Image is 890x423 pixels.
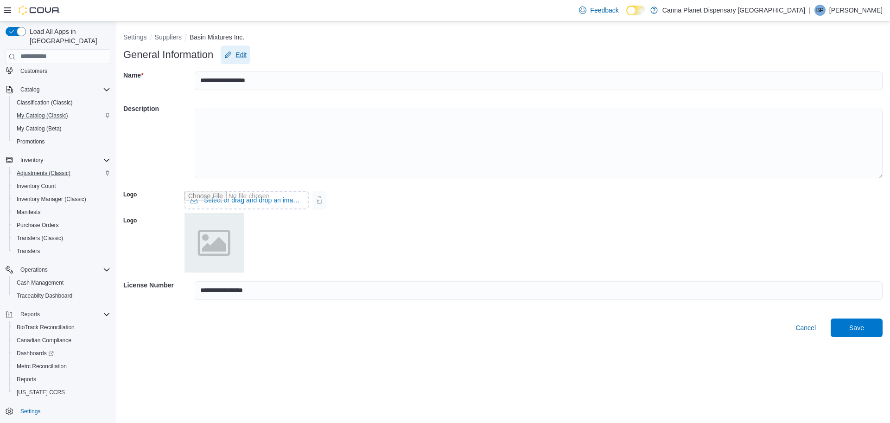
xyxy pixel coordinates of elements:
[9,334,114,347] button: Canadian Compliance
[9,232,114,245] button: Transfers (Classic)
[13,277,110,288] span: Cash Management
[662,5,805,16] p: Canna Planet Dispensary [GEOGRAPHIC_DATA]
[17,337,71,344] span: Canadian Compliance
[123,99,193,118] h5: Description
[17,309,110,320] span: Reports
[13,335,75,346] a: Canadian Compliance
[13,123,110,134] span: My Catalog (Beta)
[123,276,193,294] h5: License Number
[17,112,68,119] span: My Catalog (Classic)
[13,348,57,359] a: Dashboards
[13,290,110,301] span: Traceabilty Dashboard
[9,206,114,219] button: Manifests
[17,264,110,275] span: Operations
[19,6,60,15] img: Cova
[17,155,47,166] button: Inventory
[13,181,110,192] span: Inventory Count
[9,373,114,386] button: Reports
[13,97,76,108] a: Classification (Classic)
[17,406,44,417] a: Settings
[13,123,65,134] a: My Catalog (Beta)
[9,180,114,193] button: Inventory Count
[17,234,63,242] span: Transfers (Classic)
[17,279,64,286] span: Cash Management
[13,136,49,147] a: Promotions
[17,376,36,383] span: Reports
[20,311,40,318] span: Reports
[26,27,110,46] span: Load All Apps in [GEOGRAPHIC_DATA]
[9,167,114,180] button: Adjustments (Classic)
[13,335,110,346] span: Canadian Compliance
[13,290,76,301] a: Traceabilty Dashboard
[2,404,114,418] button: Settings
[20,408,40,415] span: Settings
[626,6,646,15] input: Dark Mode
[831,319,883,337] button: Save
[9,122,114,135] button: My Catalog (Beta)
[9,245,114,258] button: Transfers
[17,155,110,166] span: Inventory
[13,246,44,257] a: Transfers
[795,323,816,332] span: Cancel
[13,277,67,288] a: Cash Management
[816,5,824,16] span: BP
[17,309,44,320] button: Reports
[13,374,110,385] span: Reports
[13,136,110,147] span: Promotions
[13,387,69,398] a: [US_STATE] CCRS
[9,276,114,289] button: Cash Management
[123,33,883,44] nav: An example of EuiBreadcrumbs
[13,194,90,205] a: Inventory Manager (Classic)
[2,263,114,276] button: Operations
[809,5,811,16] p: |
[13,207,110,218] span: Manifests
[792,319,820,337] button: Cancel
[20,266,48,273] span: Operations
[814,5,826,16] div: Binal Patel
[17,125,62,132] span: My Catalog (Beta)
[849,323,864,332] span: Save
[123,33,147,41] button: Settings
[13,110,110,121] span: My Catalog (Classic)
[17,208,40,216] span: Manifests
[123,191,137,198] label: Logo
[17,405,110,417] span: Settings
[13,207,44,218] a: Manifests
[123,66,193,85] h5: Name
[13,348,110,359] span: Dashboards
[17,138,45,145] span: Promotions
[17,182,56,190] span: Inventory Count
[13,361,70,372] a: Metrc Reconciliation
[13,246,110,257] span: Transfers
[20,156,43,164] span: Inventory
[13,168,74,179] a: Adjustments (Classic)
[9,347,114,360] a: Dashboards
[2,154,114,167] button: Inventory
[13,387,110,398] span: Washington CCRS
[17,65,51,77] a: Customers
[17,363,67,370] span: Metrc Reconciliation
[20,86,39,93] span: Catalog
[590,6,618,15] span: Feedback
[235,50,247,59] span: Edit
[17,84,43,95] button: Catalog
[184,191,309,209] input: Use aria labels when no actual label is in use
[13,322,110,333] span: BioTrack Reconciliation
[123,217,137,224] label: Logo
[2,83,114,96] button: Catalog
[9,135,114,148] button: Promotions
[13,97,110,108] span: Classification (Classic)
[9,96,114,109] button: Classification (Classic)
[190,33,244,41] button: Basin Mixtures Inc.
[9,109,114,122] button: My Catalog (Classic)
[575,1,622,20] a: Feedback
[13,194,110,205] span: Inventory Manager (Classic)
[9,386,114,399] button: [US_STATE] CCRS
[123,49,213,60] h3: General Information
[13,233,67,244] a: Transfers (Classic)
[184,213,244,273] img: placeholder.png
[155,33,182,41] button: Suppliers
[17,292,72,299] span: Traceabilty Dashboard
[13,361,110,372] span: Metrc Reconciliation
[9,321,114,334] button: BioTrack Reconciliation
